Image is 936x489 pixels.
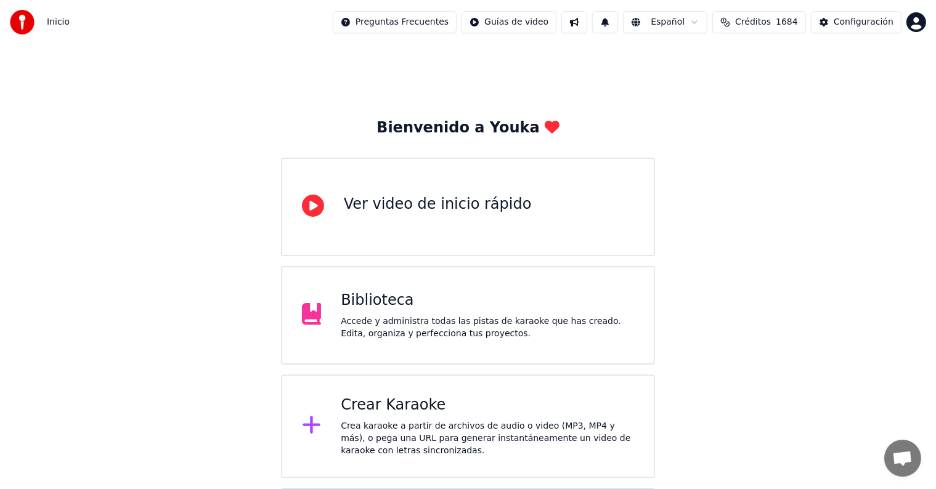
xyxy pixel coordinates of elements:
[10,10,35,34] img: youka
[776,16,798,28] span: 1684
[884,440,921,477] div: Chat abierto
[462,11,556,33] button: Guías de video
[341,315,634,340] div: Accede y administra todas las pistas de karaoke que has creado. Edita, organiza y perfecciona tus...
[341,395,634,415] div: Crear Karaoke
[341,291,634,310] div: Biblioteca
[834,16,893,28] div: Configuración
[712,11,806,33] button: Créditos1684
[47,16,70,28] nav: breadcrumb
[735,16,771,28] span: Créditos
[811,11,901,33] button: Configuración
[333,11,457,33] button: Preguntas Frecuentes
[376,118,560,138] div: Bienvenido a Youka
[344,195,532,214] div: Ver video de inicio rápido
[341,420,634,457] div: Crea karaoke a partir de archivos de audio o video (MP3, MP4 y más), o pega una URL para generar ...
[47,16,70,28] span: Inicio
